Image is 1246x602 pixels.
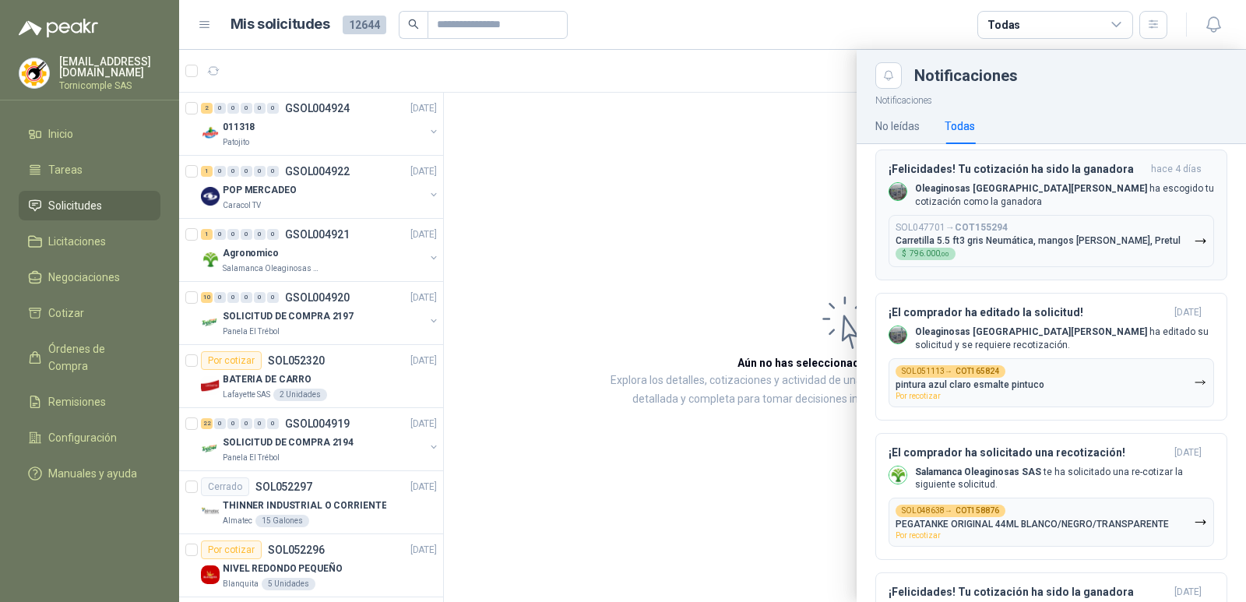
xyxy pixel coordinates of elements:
[875,293,1227,421] button: ¡El comprador ha editado la solicitud![DATE] Company LogoOleaginosas [GEOGRAPHIC_DATA][PERSON_NAM...
[875,118,920,135] div: No leídas
[48,233,106,250] span: Licitaciones
[889,358,1214,407] button: SOL051113→COT165824pintura azul claro esmalte pintucoPor recotizar
[889,183,906,200] img: Company Logo
[889,326,906,343] img: Company Logo
[896,222,1008,234] p: SOL047701 →
[59,56,160,78] p: [EMAIL_ADDRESS][DOMAIN_NAME]
[956,368,999,375] b: COT165824
[875,150,1227,280] button: ¡Felicidades! Tu cotización ha sido la ganadorahace 4 días Company LogoOleaginosas [GEOGRAPHIC_DA...
[940,251,949,258] span: ,00
[915,466,1041,477] b: Salamanca Oleaginosas SAS
[896,519,1169,530] p: PEGATANKE ORIGINAL 44ML BLANCO/NEGRO/TRANSPARENTE
[896,392,941,400] span: Por recotizar
[857,89,1246,108] p: Notificaciones
[896,248,956,260] div: $
[48,269,120,286] span: Negociaciones
[915,326,1147,337] b: Oleaginosas [GEOGRAPHIC_DATA][PERSON_NAME]
[875,433,1227,561] button: ¡El comprador ha solicitado una recotización![DATE] Company LogoSalamanca Oleaginosas SAS te ha s...
[19,58,49,88] img: Company Logo
[956,507,999,515] b: COT158876
[343,16,386,34] span: 12644
[987,16,1020,33] div: Todas
[945,118,975,135] div: Todas
[889,466,906,484] img: Company Logo
[59,81,160,90] p: Tornicomple SAS
[19,334,160,381] a: Órdenes de Compra
[889,215,1214,267] button: SOL047701→COT155294Carretilla 5.5 ft3 gris Neumática, mangos [PERSON_NAME], Pretul$796.000,00
[19,262,160,292] a: Negociaciones
[915,326,1214,352] p: ha editado su solicitud y se requiere recotización.
[889,163,1145,176] h3: ¡Felicidades! Tu cotización ha sido la ganadora
[915,183,1147,194] b: Oleaginosas [GEOGRAPHIC_DATA][PERSON_NAME]
[896,235,1181,246] p: Carretilla 5.5 ft3 gris Neumática, mangos [PERSON_NAME], Pretul
[955,222,1008,233] b: COT155294
[915,466,1214,492] p: te ha solicitado una re-cotizar la siguiente solicitud.
[1151,163,1202,176] span: hace 4 días
[48,465,137,482] span: Manuales y ayuda
[48,429,117,446] span: Configuración
[889,306,1168,319] h3: ¡El comprador ha editado la solicitud!
[231,13,330,36] h1: Mis solicitudes
[910,250,949,258] span: 796.000
[889,498,1214,547] button: SOL048638→COT158876PEGATANKE ORIGINAL 44ML BLANCO/NEGRO/TRANSPARENTEPor recotizar
[408,19,419,30] span: search
[896,505,1005,517] div: SOL048638 →
[1174,306,1202,319] span: [DATE]
[896,531,941,540] span: Por recotizar
[19,227,160,256] a: Licitaciones
[19,423,160,452] a: Configuración
[914,68,1227,83] div: Notificaciones
[875,62,902,89] button: Close
[48,340,146,375] span: Órdenes de Compra
[896,365,1005,378] div: SOL051113 →
[915,182,1214,209] p: ha escogido tu cotización como la ganadora
[48,197,102,214] span: Solicitudes
[19,191,160,220] a: Solicitudes
[19,298,160,328] a: Cotizar
[48,125,73,143] span: Inicio
[48,161,83,178] span: Tareas
[889,446,1168,459] h3: ¡El comprador ha solicitado una recotización!
[19,155,160,185] a: Tareas
[48,305,84,322] span: Cotizar
[896,379,1044,390] p: pintura azul claro esmalte pintuco
[48,393,106,410] span: Remisiones
[19,119,160,149] a: Inicio
[19,19,98,37] img: Logo peakr
[1174,446,1202,459] span: [DATE]
[1174,586,1202,599] span: [DATE]
[19,387,160,417] a: Remisiones
[889,586,1168,599] h3: ¡Felicidades! Tu cotización ha sido la ganadora
[19,459,160,488] a: Manuales y ayuda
